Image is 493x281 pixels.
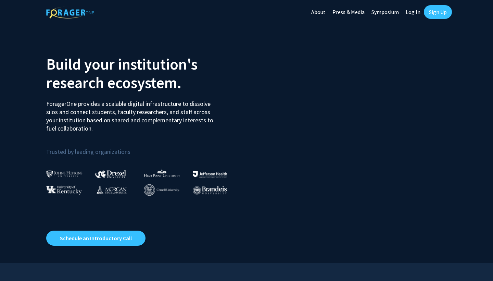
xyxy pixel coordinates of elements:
[46,185,82,195] img: University of Kentucky
[46,170,83,178] img: Johns Hopkins University
[193,186,227,195] img: Brandeis University
[46,95,218,133] p: ForagerOne provides a scalable digital infrastructure to dissolve silos and connect students, fac...
[144,169,180,177] img: High Point University
[46,7,94,19] img: ForagerOne Logo
[95,185,127,194] img: Morgan State University
[144,184,179,196] img: Cornell University
[46,231,146,246] a: Opens in a new tab
[46,55,241,92] h2: Build your institution's research ecosystem.
[95,170,126,178] img: Drexel University
[46,138,241,157] p: Trusted by leading organizations
[424,5,452,19] a: Sign Up
[193,171,227,178] img: Thomas Jefferson University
